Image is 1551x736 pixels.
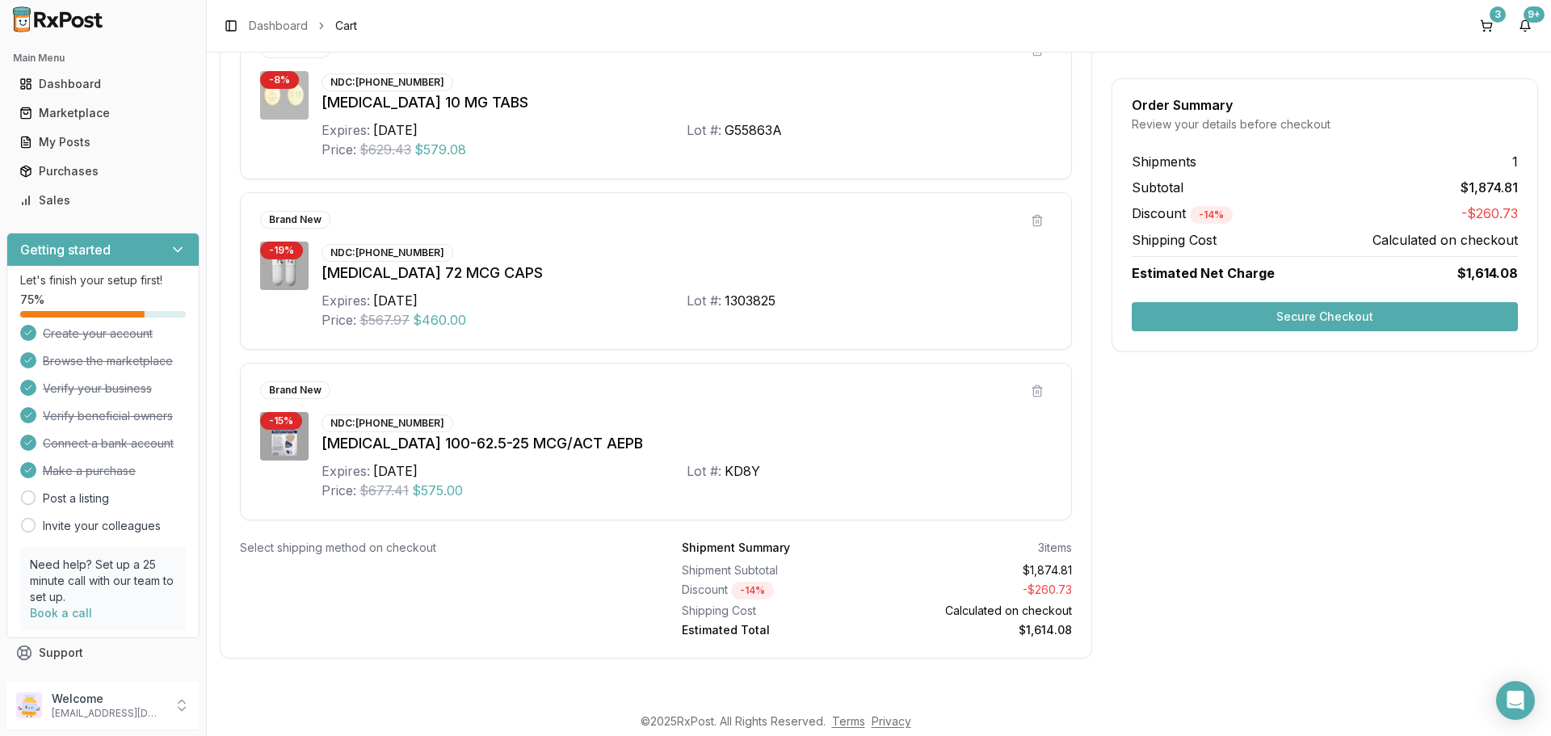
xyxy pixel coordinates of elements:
[1190,206,1233,224] div: - 14 %
[682,622,871,638] div: Estimated Total
[687,291,721,310] div: Lot #:
[1372,230,1518,250] span: Calculated on checkout
[725,461,760,481] div: KD8Y
[52,707,164,720] p: [EMAIL_ADDRESS][DOMAIN_NAME]
[322,414,453,432] div: NDC: [PHONE_NUMBER]
[884,603,1073,619] div: Calculated on checkout
[322,91,1052,114] div: [MEDICAL_DATA] 10 MG TABS
[1512,13,1538,39] button: 9+
[43,326,153,342] span: Create your account
[249,18,357,34] nav: breadcrumb
[725,291,775,310] div: 1303825
[373,461,418,481] div: [DATE]
[30,557,176,605] p: Need help? Set up a 25 minute call with our team to set up.
[412,481,463,500] span: $575.00
[6,158,200,184] button: Purchases
[884,582,1073,599] div: - $260.73
[6,6,110,32] img: RxPost Logo
[682,562,871,578] div: Shipment Subtotal
[30,606,92,620] a: Book a call
[19,192,187,208] div: Sales
[1473,13,1499,39] button: 3
[43,408,173,424] span: Verify beneficial owners
[414,140,466,159] span: $579.08
[52,691,164,707] p: Welcome
[260,242,303,259] div: - 19 %
[43,353,173,369] span: Browse the marketplace
[1461,204,1518,224] span: -$260.73
[19,105,187,121] div: Marketplace
[1132,265,1275,281] span: Estimated Net Charge
[13,157,193,186] a: Purchases
[13,69,193,99] a: Dashboard
[1132,205,1233,221] span: Discount
[1132,99,1518,111] div: Order Summary
[373,120,418,140] div: [DATE]
[1132,302,1518,331] button: Secure Checkout
[322,140,356,159] div: Price:
[1490,6,1506,23] div: 3
[43,518,161,534] a: Invite your colleagues
[1524,6,1545,23] div: 9+
[832,714,865,728] a: Terms
[260,381,330,399] div: Brand New
[322,262,1052,284] div: [MEDICAL_DATA] 72 MCG CAPS
[322,432,1052,455] div: [MEDICAL_DATA] 100-62.5-25 MCG/ACT AEPB
[20,272,186,288] p: Let's finish your setup first!
[43,435,174,452] span: Connect a bank account
[260,242,309,290] img: Linzess 72 MCG CAPS
[43,463,136,479] span: Make a purchase
[43,490,109,507] a: Post a listing
[20,292,44,308] span: 75 %
[6,638,200,667] button: Support
[6,100,200,126] button: Marketplace
[6,129,200,155] button: My Posts
[884,562,1073,578] div: $1,874.81
[359,481,409,500] span: $677.41
[1132,178,1183,197] span: Subtotal
[39,674,94,690] span: Feedback
[6,187,200,213] button: Sales
[1038,540,1072,556] div: 3 items
[13,186,193,215] a: Sales
[260,71,299,89] div: - 8 %
[19,163,187,179] div: Purchases
[13,99,193,128] a: Marketplace
[260,412,302,430] div: - 15 %
[260,412,309,461] img: Trelegy Ellipta 100-62.5-25 MCG/ACT AEPB
[260,71,309,120] img: Jardiance 10 MG TABS
[1512,152,1518,171] span: 1
[1457,263,1518,283] span: $1,614.08
[1496,681,1535,720] div: Open Intercom Messenger
[19,76,187,92] div: Dashboard
[6,71,200,97] button: Dashboard
[16,692,42,718] img: User avatar
[322,461,370,481] div: Expires:
[322,481,356,500] div: Price:
[413,310,466,330] span: $460.00
[725,120,782,140] div: G55863A
[884,622,1073,638] div: $1,614.08
[1132,152,1196,171] span: Shipments
[322,310,356,330] div: Price:
[249,18,308,34] a: Dashboard
[322,244,453,262] div: NDC: [PHONE_NUMBER]
[19,134,187,150] div: My Posts
[687,461,721,481] div: Lot #:
[872,714,911,728] a: Privacy
[43,381,152,397] span: Verify your business
[682,582,871,599] div: Discount
[687,120,721,140] div: Lot #:
[322,291,370,310] div: Expires:
[335,18,357,34] span: Cart
[373,291,418,310] div: [DATE]
[20,240,111,259] h3: Getting started
[682,603,871,619] div: Shipping Cost
[359,310,410,330] span: $567.97
[731,582,774,599] div: - 14 %
[260,211,330,229] div: Brand New
[13,52,193,65] h2: Main Menu
[6,667,200,696] button: Feedback
[1132,230,1217,250] span: Shipping Cost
